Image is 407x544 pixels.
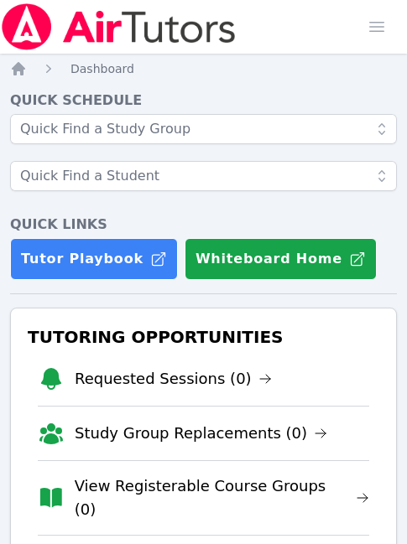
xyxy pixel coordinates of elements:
[75,474,369,521] a: View Registerable Course Groups (0)
[10,60,397,77] nav: Breadcrumb
[70,60,134,77] a: Dashboard
[24,322,383,352] h3: Tutoring Opportunities
[10,114,397,144] input: Quick Find a Study Group
[10,215,397,235] h4: Quick Links
[10,91,397,111] h4: Quick Schedule
[10,238,178,280] a: Tutor Playbook
[10,161,397,191] input: Quick Find a Student
[75,422,327,445] a: Study Group Replacements (0)
[75,367,272,391] a: Requested Sessions (0)
[185,238,377,280] button: Whiteboard Home
[70,62,134,75] span: Dashboard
